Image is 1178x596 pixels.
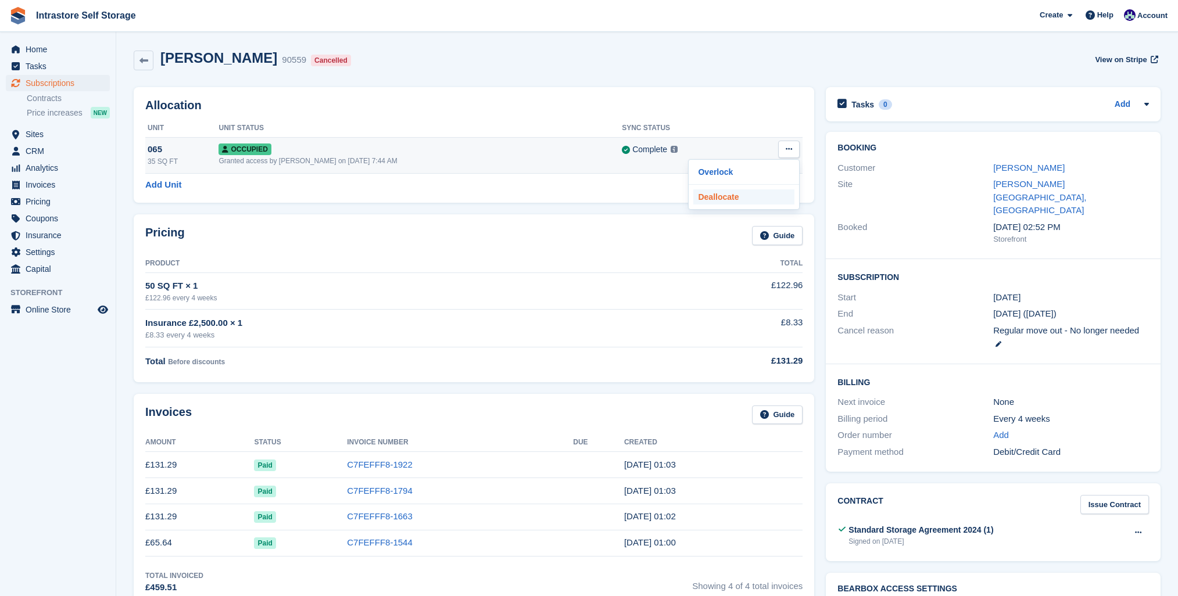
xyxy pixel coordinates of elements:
a: Deallocate [693,189,794,204]
div: Site [837,178,993,217]
a: menu [6,160,110,176]
div: Order number [837,429,993,442]
span: Price increases [27,107,83,119]
td: £122.96 [642,272,803,309]
h2: Booking [837,143,1149,153]
span: Capital [26,261,95,277]
time: 2025-06-27 00:00:00 UTC [993,291,1021,304]
a: Add Unit [145,178,181,192]
span: Paid [254,486,275,497]
th: Product [145,254,642,273]
span: Storefront [10,287,116,299]
a: menu [6,126,110,142]
th: Unit [145,119,219,138]
div: Cancelled [311,55,351,66]
a: menu [6,41,110,58]
span: Analytics [26,160,95,176]
time: 2025-08-22 00:03:30 UTC [624,486,676,496]
a: menu [6,58,110,74]
span: Paid [254,511,275,523]
div: Booked [837,221,993,245]
div: 90559 [282,53,306,67]
a: menu [6,227,110,243]
span: Create [1040,9,1063,21]
div: Complete [632,143,667,156]
a: menu [6,177,110,193]
a: C7FEFFF8-1794 [347,486,413,496]
div: £122.96 every 4 weeks [145,293,642,303]
span: Subscriptions [26,75,95,91]
div: Payment method [837,446,993,459]
div: 35 SQ FT [148,156,219,167]
div: NEW [91,107,110,119]
span: Before discounts [168,358,225,366]
span: Paid [254,537,275,549]
div: Debit/Credit Card [993,446,1149,459]
div: £459.51 [145,581,203,594]
div: Customer [837,161,993,175]
a: menu [6,210,110,227]
h2: Pricing [145,226,185,245]
td: £8.33 [642,310,803,347]
time: 2025-06-27 00:00:50 UTC [624,537,676,547]
span: Pricing [26,193,95,210]
span: Tasks [26,58,95,74]
a: menu [6,244,110,260]
span: CRM [26,143,95,159]
div: Standard Storage Agreement 2024 (1) [848,524,993,536]
th: Sync Status [622,119,748,138]
a: Overlock [693,164,794,179]
span: Sites [26,126,95,142]
img: icon-info-grey-7440780725fd019a000dd9b08b2336e03edf1995a4989e88bcd33f0948082b44.svg [671,146,678,153]
h2: Allocation [145,99,803,112]
time: 2025-07-25 00:02:34 UTC [624,511,676,521]
div: 50 SQ FT × 1 [145,279,642,293]
a: Add [1115,98,1130,112]
th: Status [254,433,347,452]
th: Total [642,254,803,273]
span: Occupied [219,143,271,155]
a: menu [6,143,110,159]
div: Every 4 weeks [993,412,1149,426]
a: [PERSON_NAME] [993,163,1065,173]
div: Start [837,291,993,304]
a: View on Stripe [1090,50,1161,69]
span: Home [26,41,95,58]
span: View on Stripe [1095,54,1147,66]
h2: [PERSON_NAME] [160,50,277,66]
a: C7FEFFF8-1544 [347,537,413,547]
a: Contracts [27,93,110,104]
div: £8.33 every 4 weeks [145,329,642,341]
a: Issue Contract [1080,495,1149,514]
div: Billing period [837,412,993,426]
th: Unit Status [219,119,622,138]
span: Online Store [26,301,95,318]
div: Cancel reason [837,324,993,350]
div: 065 [148,143,219,156]
span: Total [145,356,166,366]
div: £131.29 [642,354,803,368]
h2: Subscription [837,271,1149,282]
a: menu [6,75,110,91]
div: Next invoice [837,396,993,409]
span: Regular move out - No longer needed [993,325,1139,335]
div: Total Invoiced [145,570,203,581]
a: menu [6,261,110,277]
a: Guide [752,226,803,245]
div: Storefront [993,234,1149,245]
time: 2025-09-19 00:03:49 UTC [624,459,676,469]
a: C7FEFFF8-1663 [347,511,413,521]
span: Invoices [26,177,95,193]
a: [PERSON_NAME][GEOGRAPHIC_DATA], [GEOGRAPHIC_DATA] [993,179,1086,215]
a: menu [6,193,110,210]
a: Add [993,429,1009,442]
th: Invoice Number [347,433,573,452]
a: Preview store [96,303,110,317]
th: Amount [145,433,254,452]
div: None [993,396,1149,409]
h2: Billing [837,376,1149,387]
a: C7FEFFF8-1922 [347,459,413,469]
div: Signed on [DATE] [848,536,993,547]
